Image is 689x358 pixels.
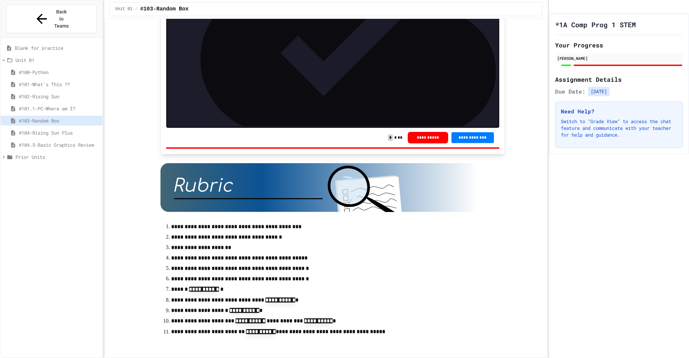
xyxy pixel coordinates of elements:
span: #104.5-Basic Graphics Review [19,141,100,148]
span: #104-Rising Sun Plus [19,129,100,136]
h1: *1A Comp Prog 1 STEM [555,20,636,29]
span: [DATE] [588,87,610,96]
span: Unit 01 [115,6,132,12]
span: Back to Teams [53,8,69,30]
div: [PERSON_NAME] [557,55,681,61]
span: #101-What's This ?? [19,81,100,88]
button: Back to Teams [6,5,97,33]
span: Blank for practice [15,44,100,51]
h3: Need Help? [561,107,677,115]
span: #102-Rising Sun [19,93,100,100]
h2: Your Progress [555,40,683,50]
h2: Assignment Details [555,75,683,84]
span: #103-Random Box [140,5,189,13]
span: Due Date: [555,87,585,96]
p: Switch to "Grade View" to access the chat feature and communicate with your teacher for help and ... [561,118,677,138]
span: Prior Units [15,153,100,160]
span: #103-Random Box [19,117,100,124]
span: / [135,6,137,12]
span: Unit 01 [15,57,100,64]
span: #101.1-PC-Where am I? [19,105,100,112]
span: #100-Python [19,69,100,76]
